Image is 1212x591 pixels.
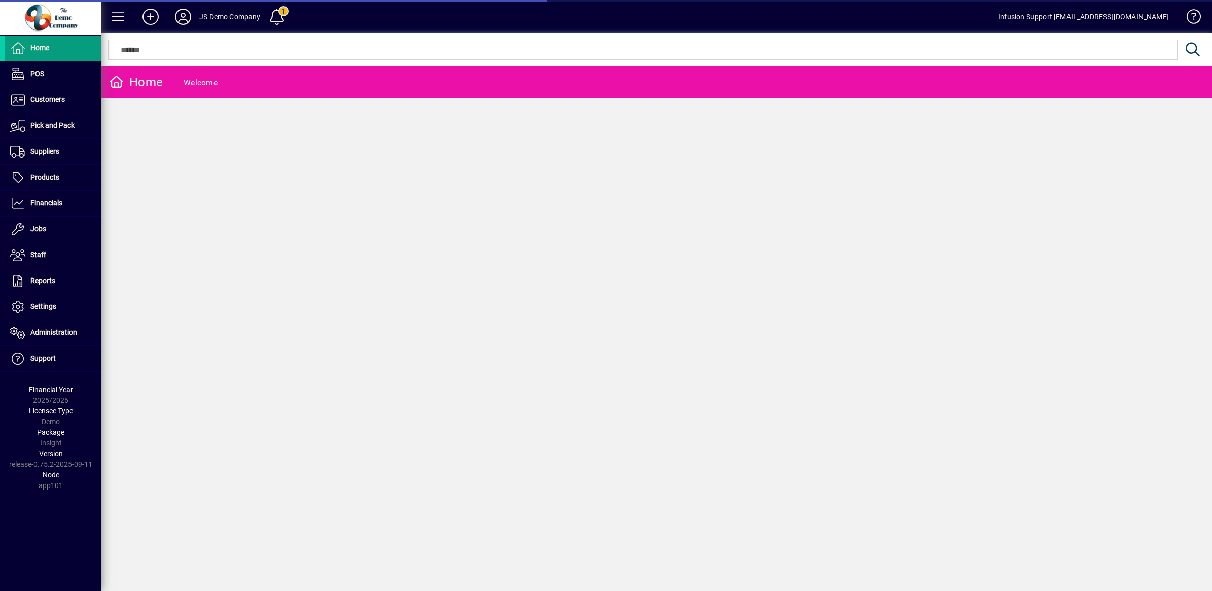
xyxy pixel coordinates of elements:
[30,276,55,285] span: Reports
[167,8,199,26] button: Profile
[30,328,77,336] span: Administration
[199,9,261,25] div: JS Demo Company
[39,449,63,458] span: Version
[30,173,59,181] span: Products
[30,95,65,103] span: Customers
[30,147,59,155] span: Suppliers
[109,74,163,90] div: Home
[37,428,64,436] span: Package
[5,242,101,268] a: Staff
[5,346,101,371] a: Support
[5,191,101,216] a: Financials
[134,8,167,26] button: Add
[5,320,101,345] a: Administration
[29,386,73,394] span: Financial Year
[184,75,218,91] div: Welcome
[5,139,101,164] a: Suppliers
[30,225,46,233] span: Jobs
[30,251,46,259] span: Staff
[998,9,1169,25] div: Infusion Support [EMAIL_ADDRESS][DOMAIN_NAME]
[30,121,75,129] span: Pick and Pack
[5,268,101,294] a: Reports
[30,44,49,52] span: Home
[1179,2,1199,35] a: Knowledge Base
[30,302,56,310] span: Settings
[5,61,101,87] a: POS
[5,294,101,320] a: Settings
[5,113,101,138] a: Pick and Pack
[29,407,73,415] span: Licensee Type
[30,199,62,207] span: Financials
[43,471,59,479] span: Node
[30,354,56,362] span: Support
[5,217,101,242] a: Jobs
[5,165,101,190] a: Products
[30,69,44,78] span: POS
[5,87,101,113] a: Customers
